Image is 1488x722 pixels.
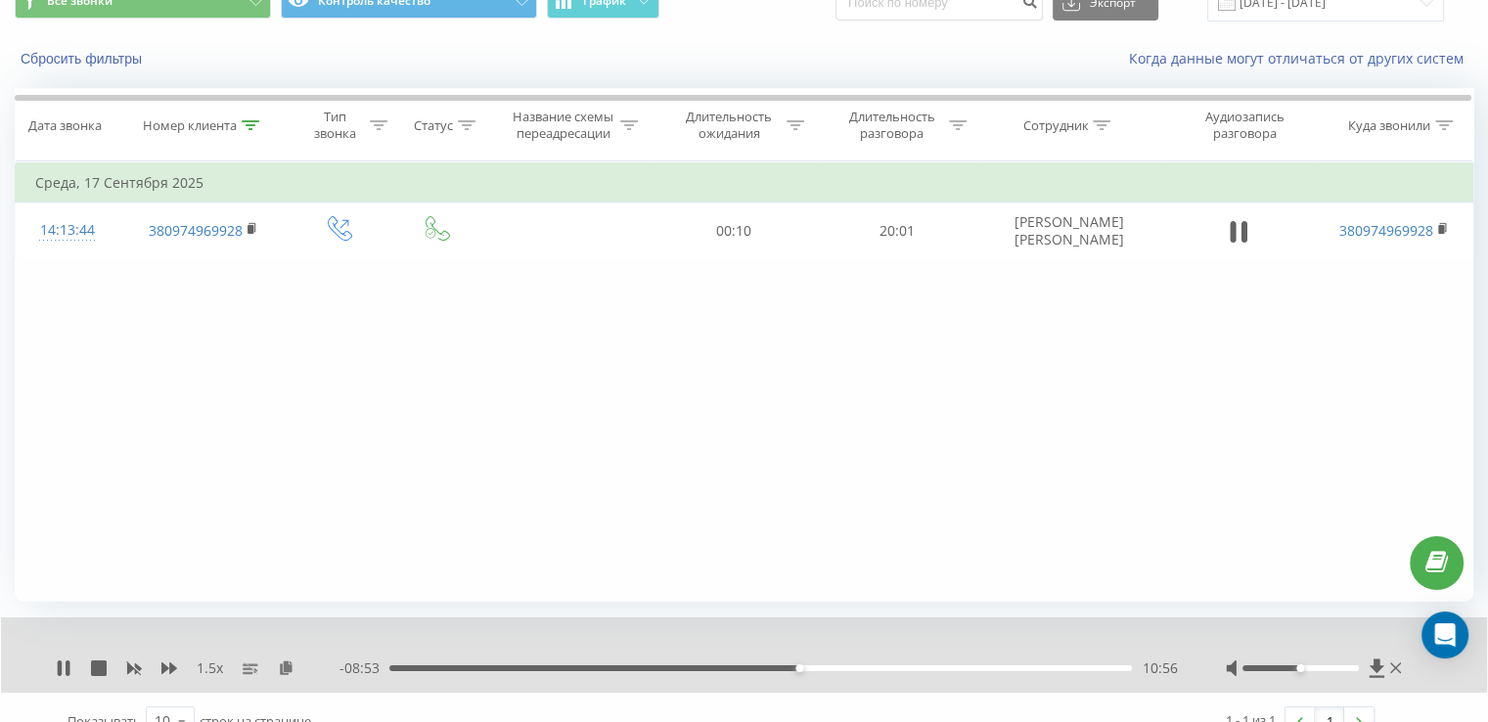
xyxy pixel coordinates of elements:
div: Accessibility label [795,664,803,672]
span: 1.5 x [197,658,223,678]
a: 380974969928 [149,221,243,240]
div: Статус [414,117,453,134]
div: Сотрудник [1022,117,1088,134]
a: 380974969928 [1339,221,1433,240]
div: Куда звонили [1348,117,1430,134]
div: Дата звонка [28,117,102,134]
td: 00:10 [653,203,815,259]
span: - 08:53 [339,658,389,678]
span: 10:56 [1142,658,1177,678]
td: 20:01 [815,203,977,259]
div: Accessibility label [1296,664,1304,672]
div: Длительность разговора [839,109,944,142]
td: [PERSON_NAME] [PERSON_NAME] [978,203,1160,259]
div: Open Intercom Messenger [1421,611,1468,658]
div: Номер клиента [143,117,237,134]
div: Длительность ожидания [677,109,782,142]
div: Название схемы переадресации [511,109,615,142]
div: 14:13:44 [35,211,100,249]
button: Сбросить фильтры [15,50,152,68]
div: Аудиозапись разговора [1181,109,1308,142]
td: Среда, 17 Сентября 2025 [16,163,1473,203]
div: Тип звонка [306,109,365,142]
a: Когда данные могут отличаться от других систем [1129,49,1473,68]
